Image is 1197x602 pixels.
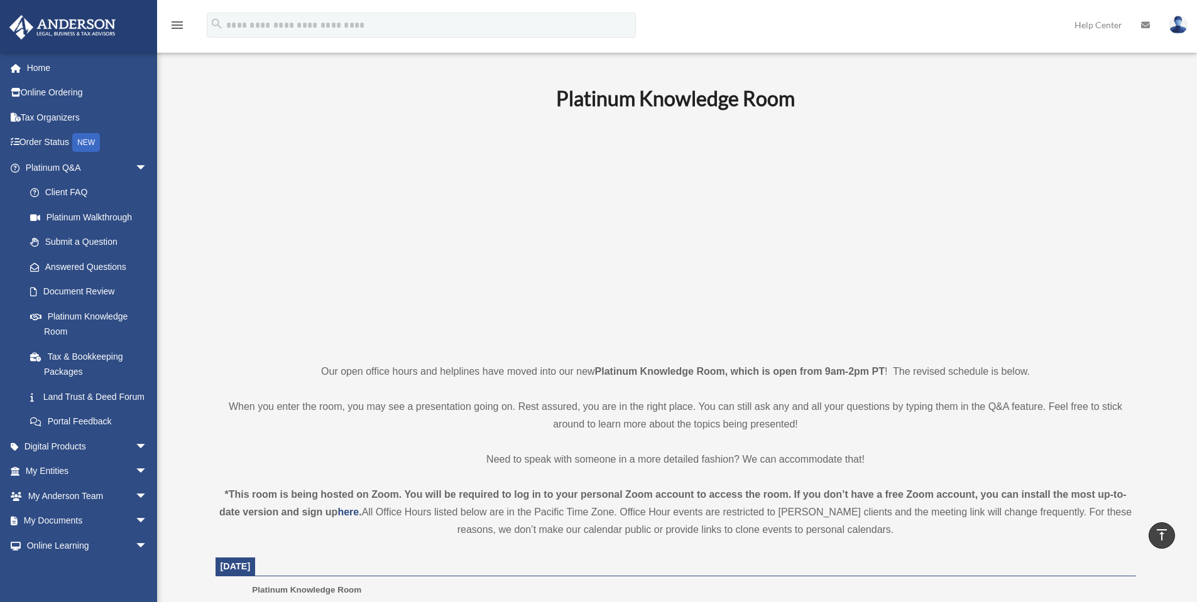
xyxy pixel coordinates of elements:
span: [DATE] [221,561,251,571]
i: vertical_align_top [1154,527,1169,542]
strong: . [359,507,361,517]
a: Platinum Q&Aarrow_drop_down [9,155,167,180]
p: Our open office hours and helplines have moved into our new ! The revised schedule is below. [216,363,1136,380]
img: User Pic [1169,16,1188,34]
span: arrow_drop_down [135,483,160,509]
a: Order StatusNEW [9,130,167,156]
iframe: 231110_Toby_KnowledgeRoom [487,127,864,340]
a: vertical_align_top [1149,522,1175,549]
a: Online Ordering [9,80,167,105]
a: Submit a Question [18,230,167,255]
a: Answered Questions [18,254,167,279]
a: Client FAQ [18,180,167,205]
a: Platinum Knowledge Room [18,304,160,344]
div: NEW [72,133,100,152]
span: arrow_drop_down [135,558,160,584]
a: Tax Organizers [9,105,167,130]
a: Digital Productsarrow_drop_down [9,434,167,459]
span: arrow_drop_down [135,533,160,559]
a: Portal Feedback [18,409,167,434]
span: arrow_drop_down [135,508,160,534]
span: arrow_drop_down [135,434,160,460]
p: Need to speak with someone in a more detailed fashion? We can accommodate that! [216,451,1136,468]
a: menu [170,22,185,33]
span: arrow_drop_down [135,459,160,485]
a: My Entitiesarrow_drop_down [9,459,167,484]
span: arrow_drop_down [135,155,160,181]
span: Platinum Knowledge Room [252,585,361,594]
a: Billingarrow_drop_down [9,558,167,583]
strong: *This room is being hosted on Zoom. You will be required to log in to your personal Zoom account ... [219,489,1127,517]
div: All Office Hours listed below are in the Pacific Time Zone. Office Hour events are restricted to ... [216,486,1136,539]
i: search [210,17,224,31]
a: Land Trust & Deed Forum [18,384,167,409]
a: here [337,507,359,517]
img: Anderson Advisors Platinum Portal [6,15,119,40]
a: Platinum Walkthrough [18,205,167,230]
a: Home [9,55,167,80]
i: menu [170,18,185,33]
a: My Anderson Teamarrow_drop_down [9,483,167,508]
p: When you enter the room, you may see a presentation going on. Rest assured, you are in the right ... [216,398,1136,433]
a: Document Review [18,279,167,304]
a: Online Learningarrow_drop_down [9,533,167,558]
a: Tax & Bookkeeping Packages [18,344,167,384]
a: My Documentsarrow_drop_down [9,508,167,534]
strong: Platinum Knowledge Room, which is open from 9am-2pm PT [595,366,885,377]
b: Platinum Knowledge Room [556,86,795,110]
